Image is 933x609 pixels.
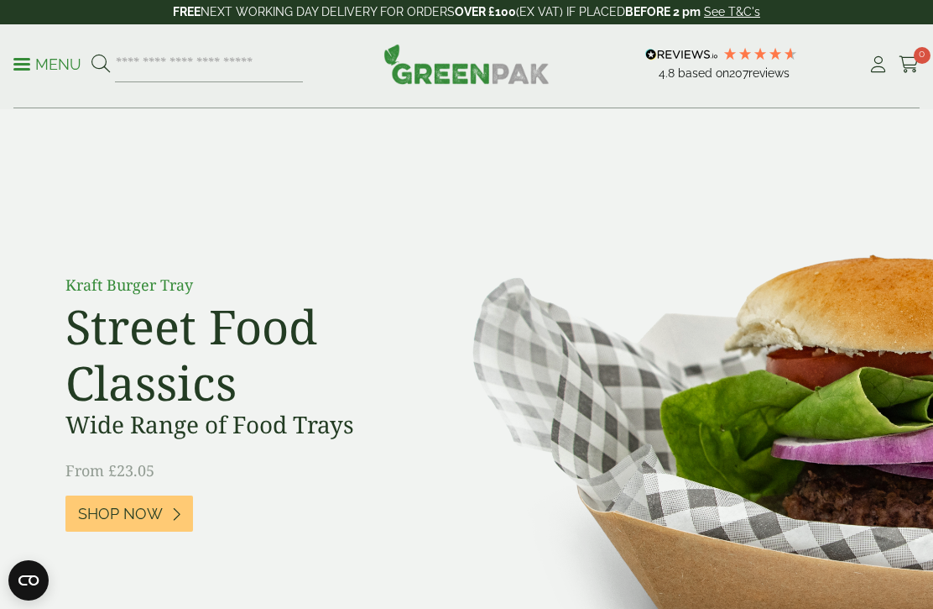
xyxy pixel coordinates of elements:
a: Menu [13,55,81,71]
i: My Account [868,56,889,73]
i: Cart [899,56,920,73]
img: REVIEWS.io [645,49,718,60]
span: reviews [748,66,790,80]
div: 4.79 Stars [722,46,798,61]
p: Menu [13,55,81,75]
a: Shop Now [65,496,193,532]
strong: FREE [173,5,201,18]
span: 0 [914,47,930,64]
strong: OVER £100 [455,5,516,18]
span: 4.8 [659,66,678,80]
span: Based on [678,66,729,80]
strong: BEFORE 2 pm [625,5,701,18]
h3: Wide Range of Food Trays [65,411,443,439]
a: 0 [899,52,920,77]
p: Kraft Burger Tray [65,274,443,297]
h2: Street Food Classics [65,298,443,411]
img: GreenPak Supplies [383,44,550,84]
span: 207 [729,66,748,80]
button: Open CMP widget [8,560,49,601]
a: See T&C's [704,5,760,18]
span: Shop Now [78,505,163,523]
span: From £23.05 [65,460,154,480]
